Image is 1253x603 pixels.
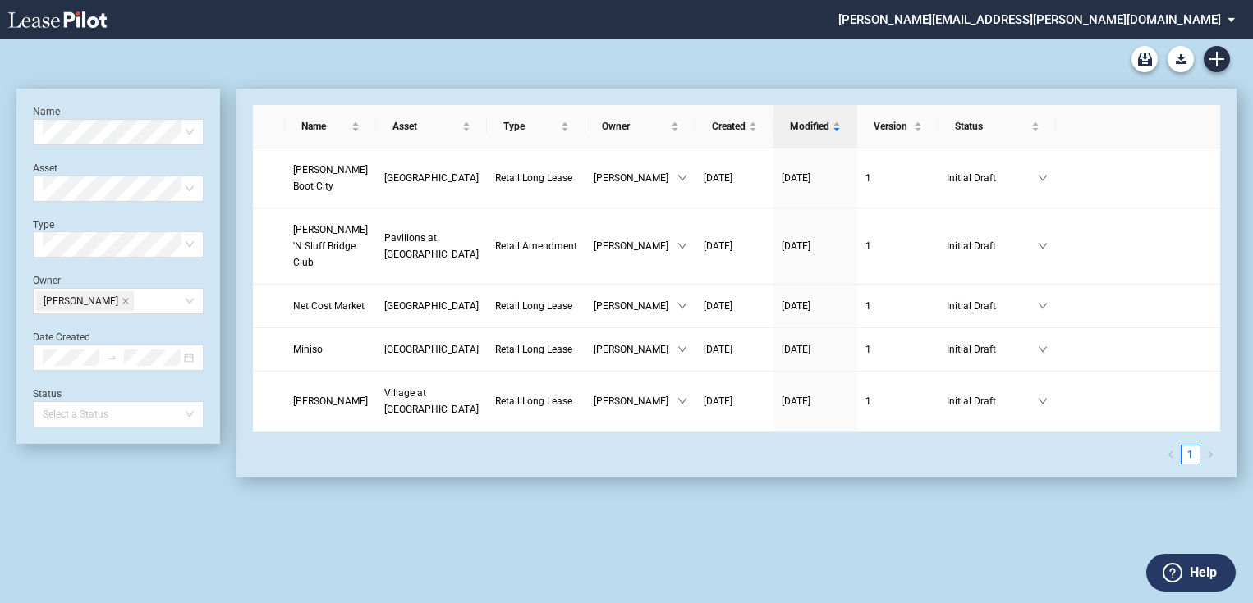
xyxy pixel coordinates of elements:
[947,393,1038,409] span: Initial Draft
[704,344,732,355] span: [DATE]
[947,341,1038,358] span: Initial Draft
[495,395,572,407] span: Retail Long Lease
[392,118,459,135] span: Asset
[1161,445,1181,464] li: Previous Page
[704,395,732,407] span: [DATE]
[704,393,765,409] a: [DATE]
[384,341,479,358] a: [GEOGRAPHIC_DATA]
[384,232,479,260] span: Pavilions at Eastlake
[1168,46,1194,72] button: Download Blank Form
[782,300,810,312] span: [DATE]
[790,118,829,135] span: Modified
[1146,554,1236,592] button: Help
[704,170,765,186] a: [DATE]
[33,275,61,286] label: Owner
[293,298,368,314] a: Net Cost Market
[33,331,90,343] label: Date Created
[384,230,479,263] a: Pavilions at [GEOGRAPHIC_DATA]
[495,341,577,358] a: Retail Long Lease
[857,105,939,148] th: Version
[293,344,323,355] span: Miniso
[1200,445,1220,464] li: Next Page
[782,395,810,407] span: [DATE]
[704,172,732,184] span: [DATE]
[865,393,930,409] a: 1
[384,387,479,415] span: Village at Newtown
[704,341,765,358] a: [DATE]
[1038,301,1048,311] span: down
[1167,450,1175,459] span: left
[939,105,1056,148] th: Status
[36,291,134,311] span: Patrick Bennison
[947,298,1038,314] span: Initial Draft
[594,170,677,186] span: [PERSON_NAME]
[865,298,930,314] a: 1
[865,300,871,312] span: 1
[865,240,871,252] span: 1
[695,105,773,148] th: Created
[704,240,732,252] span: [DATE]
[1038,396,1048,406] span: down
[1204,46,1230,72] a: Create new document
[594,341,677,358] span: [PERSON_NAME]
[503,118,558,135] span: Type
[782,341,849,358] a: [DATE]
[594,393,677,409] span: [PERSON_NAME]
[585,105,695,148] th: Owner
[874,118,911,135] span: Version
[1206,450,1214,459] span: right
[602,118,668,135] span: Owner
[293,222,368,271] a: [PERSON_NAME] 'N Sluff Bridge Club
[865,395,871,407] span: 1
[384,298,479,314] a: [GEOGRAPHIC_DATA]
[33,219,54,231] label: Type
[594,238,677,254] span: [PERSON_NAME]
[677,345,687,354] span: down
[293,162,368,194] a: [PERSON_NAME] Boot City
[495,170,577,186] a: Retail Long Lease
[704,298,765,314] a: [DATE]
[865,238,930,254] a: 1
[704,238,765,254] a: [DATE]
[773,105,857,148] th: Modified
[1200,445,1220,464] button: right
[677,301,687,311] span: down
[384,300,479,312] span: Regency Park Shopping Center
[1163,46,1199,72] md-menu: Download Blank Form List
[495,240,577,252] span: Retail Amendment
[376,105,487,148] th: Asset
[1131,46,1158,72] a: Archive
[865,172,871,184] span: 1
[782,238,849,254] a: [DATE]
[384,172,479,184] span: Westminster City Center
[106,352,117,363] span: swap-right
[495,172,572,184] span: Retail Long Lease
[782,298,849,314] a: [DATE]
[495,298,577,314] a: Retail Long Lease
[293,393,368,409] a: [PERSON_NAME]
[122,297,130,305] span: close
[495,393,577,409] a: Retail Long Lease
[782,344,810,355] span: [DATE]
[955,118,1028,135] span: Status
[704,300,732,312] span: [DATE]
[677,241,687,251] span: down
[1038,345,1048,354] span: down
[1038,241,1048,251] span: down
[712,118,746,135] span: Created
[384,385,479,418] a: Village at [GEOGRAPHIC_DATA]
[782,170,849,186] a: [DATE]
[293,164,368,192] span: Cavender’s Boot City
[33,106,60,117] label: Name
[947,238,1038,254] span: Initial Draft
[33,388,62,400] label: Status
[293,341,368,358] a: Miniso
[677,173,687,183] span: down
[1038,173,1048,183] span: down
[44,292,118,310] span: [PERSON_NAME]
[301,118,348,135] span: Name
[865,341,930,358] a: 1
[782,172,810,184] span: [DATE]
[594,298,677,314] span: [PERSON_NAME]
[947,170,1038,186] span: Initial Draft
